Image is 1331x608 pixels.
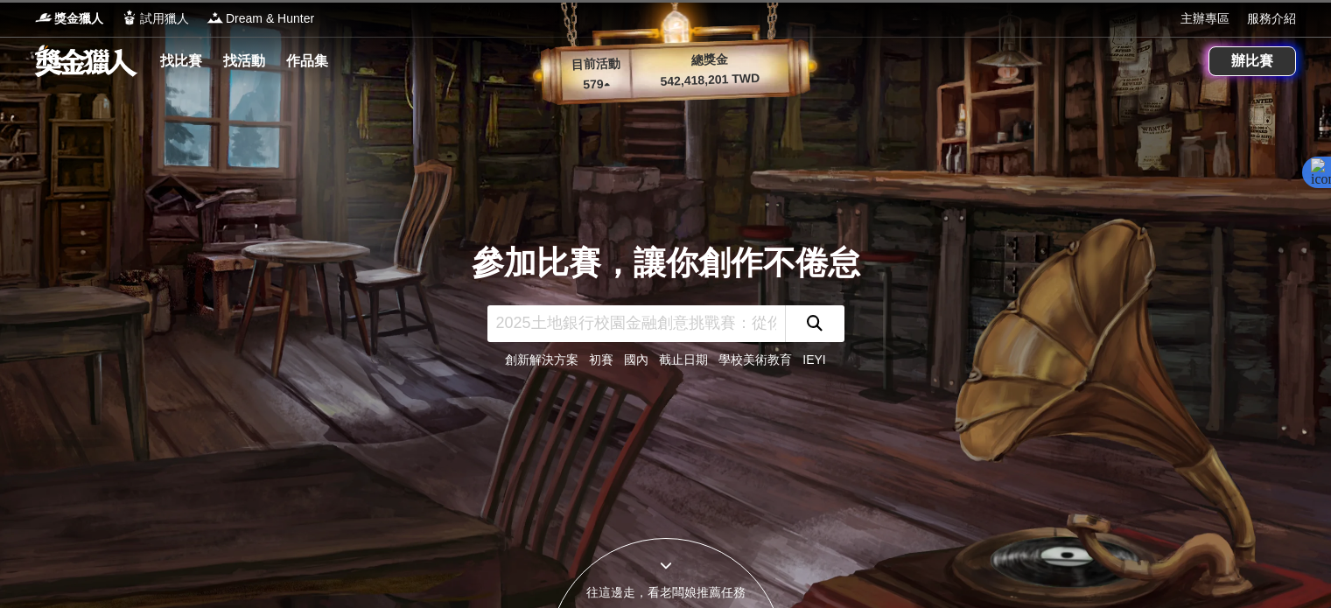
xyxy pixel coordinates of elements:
div: 往這邊走，看老闆娘推薦任務 [549,584,783,602]
a: IEYI [802,353,825,367]
a: LogoDream & Hunter [207,10,314,28]
a: 學校美術教育 [718,353,792,367]
a: 創新解決方案 [505,353,578,367]
p: 目前活動 [560,54,631,75]
img: Logo [121,9,138,26]
input: 2025土地銀行校園金融創意挑戰賽：從你出發 開啟智慧金融新頁 [487,305,785,342]
a: 找活動 [216,49,272,73]
a: 找比賽 [153,49,209,73]
a: 服務介紹 [1247,10,1296,28]
img: Logo [35,9,53,26]
span: 獎金獵人 [54,10,103,28]
p: 579 ▴ [561,74,632,95]
span: 試用獵人 [140,10,189,28]
a: Logo獎金獵人 [35,10,103,28]
div: 參加比賽，讓你創作不倦怠 [472,239,860,288]
a: 國內 [624,353,648,367]
a: 辦比賽 [1208,46,1296,76]
span: Dream & Hunter [226,10,314,28]
a: 截止日期 [659,353,708,367]
img: Logo [207,9,224,26]
a: 主辦專區 [1180,10,1229,28]
p: 542,418,201 TWD [631,68,789,92]
a: Logo試用獵人 [121,10,189,28]
p: 總獎金 [630,48,788,72]
a: 作品集 [279,49,335,73]
a: 初賽 [589,353,613,367]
